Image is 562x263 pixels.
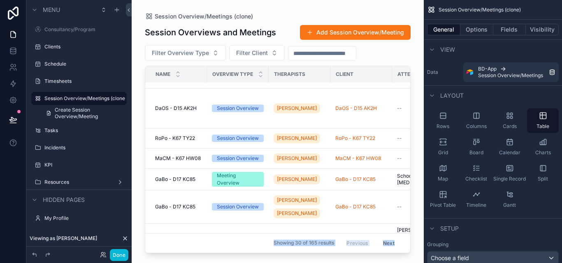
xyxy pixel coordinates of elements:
[44,78,125,85] label: Timesheets
[460,135,492,159] button: Board
[44,61,125,67] label: Schedule
[478,66,497,72] span: BD-App
[440,91,464,100] span: Layout
[430,202,456,208] span: Pivot Table
[440,46,455,54] span: View
[460,187,492,212] button: Timeline
[499,149,520,156] span: Calendar
[274,71,305,78] span: Therapists
[427,187,459,212] button: Pivot Table
[527,161,559,185] button: Split
[538,176,548,182] span: Split
[44,179,114,185] label: Resources
[439,7,521,13] span: Session Overview/Meetings (clone)
[41,107,127,120] a: Create Session Overview/Meeting
[44,215,125,222] label: My Profile
[437,123,449,130] span: Rows
[212,71,253,78] span: Overview Type
[43,196,85,204] span: Hidden pages
[427,161,459,185] button: Map
[44,127,125,134] label: Tasks
[30,235,97,242] span: Viewing as [PERSON_NAME]
[274,240,334,247] span: Showing 30 of 165 results
[493,176,526,182] span: Single Record
[156,71,170,78] span: Name
[427,69,460,75] label: Data
[44,43,125,50] label: Clients
[467,69,473,75] img: Airtable Logo
[535,149,551,156] span: Charts
[440,224,459,233] span: Setup
[460,24,493,35] button: Options
[503,123,517,130] span: Cards
[494,108,525,133] button: Cards
[43,6,60,14] span: Menu
[397,71,427,78] span: Attendees
[427,241,448,248] label: Grouping
[438,176,448,182] span: Map
[466,123,487,130] span: Columns
[427,24,460,35] button: General
[460,161,492,185] button: Checklist
[466,202,486,208] span: Timeline
[493,24,526,35] button: Fields
[55,107,122,120] span: Create Session Overview/Meeting
[527,135,559,159] button: Charts
[44,144,125,151] label: Incidents
[469,149,483,156] span: Board
[465,176,487,182] span: Checklist
[494,135,525,159] button: Calendar
[336,71,353,78] span: Client
[478,72,543,79] span: Session Overview/Meetings
[503,202,516,208] span: Gantt
[377,237,400,249] button: Next
[526,24,559,35] button: Visibility
[427,108,459,133] button: Rows
[44,162,125,168] label: KPI
[527,108,559,133] button: Table
[44,26,125,33] label: Consultancy/Program
[44,95,125,102] label: Session Overview/Meetings (clone)
[460,108,492,133] button: Columns
[438,149,448,156] span: Grid
[494,187,525,212] button: Gantt
[494,161,525,185] button: Single Record
[427,135,459,159] button: Grid
[463,62,559,82] a: BD-AppSession Overview/Meetings
[536,123,549,130] span: Table
[110,249,128,261] button: Done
